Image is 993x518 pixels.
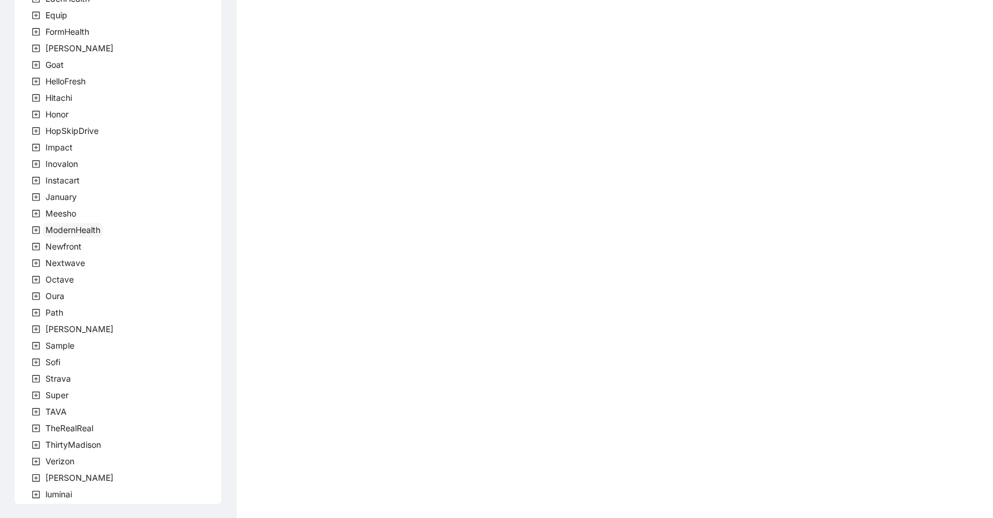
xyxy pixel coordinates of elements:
[43,58,66,72] span: Goat
[43,25,92,39] span: FormHealth
[43,124,101,138] span: HopSkipDrive
[45,489,72,499] span: luminai
[32,193,40,201] span: plus-square
[32,276,40,284] span: plus-square
[43,140,75,155] span: Impact
[45,340,74,350] span: Sample
[45,258,85,268] span: Nextwave
[43,355,63,369] span: Sofi
[32,77,40,86] span: plus-square
[45,225,100,235] span: ModernHealth
[43,206,79,221] span: Meesho
[32,441,40,449] span: plus-square
[45,307,63,317] span: Path
[43,339,77,353] span: Sample
[45,27,89,37] span: FormHealth
[32,11,40,19] span: plus-square
[45,440,101,450] span: ThirtyMadison
[43,306,66,320] span: Path
[32,44,40,53] span: plus-square
[32,375,40,383] span: plus-square
[43,107,71,122] span: Honor
[45,357,60,367] span: Sofi
[43,471,116,485] span: Virta
[45,10,67,20] span: Equip
[43,190,79,204] span: January
[32,325,40,333] span: plus-square
[32,424,40,432] span: plus-square
[43,421,96,435] span: TheRealReal
[45,126,99,136] span: HopSkipDrive
[43,322,116,336] span: Rothman
[32,242,40,251] span: plus-square
[43,240,84,254] span: Newfront
[32,391,40,399] span: plus-square
[45,373,71,383] span: Strava
[43,91,74,105] span: Hitachi
[45,142,73,152] span: Impact
[43,256,87,270] span: Nextwave
[43,8,70,22] span: Equip
[43,388,71,402] span: Super
[32,474,40,482] span: plus-square
[45,423,93,433] span: TheRealReal
[45,192,77,202] span: January
[32,94,40,102] span: plus-square
[43,405,69,419] span: TAVA
[43,173,82,188] span: Instacart
[32,342,40,350] span: plus-square
[43,289,67,303] span: Oura
[45,76,86,86] span: HelloFresh
[45,60,64,70] span: Goat
[45,406,67,417] span: TAVA
[43,372,73,386] span: Strava
[32,358,40,366] span: plus-square
[32,28,40,36] span: plus-square
[43,454,77,468] span: Verizon
[32,160,40,168] span: plus-square
[32,110,40,119] span: plus-square
[45,473,113,483] span: [PERSON_NAME]
[45,43,113,53] span: [PERSON_NAME]
[32,226,40,234] span: plus-square
[32,490,40,499] span: plus-square
[32,292,40,300] span: plus-square
[45,208,76,218] span: Meesho
[32,457,40,465] span: plus-square
[32,209,40,218] span: plus-square
[32,309,40,317] span: plus-square
[43,487,74,501] span: luminai
[45,456,74,466] span: Verizon
[32,61,40,69] span: plus-square
[32,176,40,185] span: plus-square
[43,74,88,88] span: HelloFresh
[45,390,68,400] span: Super
[43,41,116,55] span: Garner
[45,324,113,334] span: [PERSON_NAME]
[45,241,81,251] span: Newfront
[32,127,40,135] span: plus-square
[32,259,40,267] span: plus-square
[32,143,40,152] span: plus-square
[45,291,64,301] span: Oura
[45,159,78,169] span: Inovalon
[43,273,76,287] span: Octave
[45,175,80,185] span: Instacart
[43,157,80,171] span: Inovalon
[45,274,74,284] span: Octave
[45,93,72,103] span: Hitachi
[43,223,103,237] span: ModernHealth
[43,438,103,452] span: ThirtyMadison
[45,109,68,119] span: Honor
[32,408,40,416] span: plus-square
